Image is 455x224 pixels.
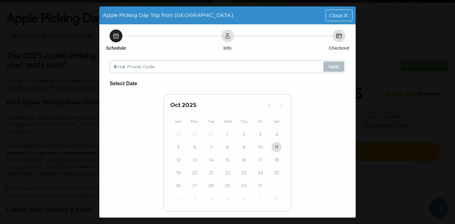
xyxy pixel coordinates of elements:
[255,180,265,191] button: 31
[227,131,228,137] time: 1
[173,180,184,191] button: 26
[239,193,249,203] button: 6
[275,195,278,202] time: 8
[243,144,245,150] time: 9
[255,193,265,203] button: 7
[186,118,203,125] div: Mon
[255,142,265,152] button: 10
[275,144,278,150] time: 11
[173,142,184,152] button: 5
[192,131,197,137] time: 29
[222,142,233,152] button: 8
[206,155,216,165] button: 14
[255,129,265,139] button: 3
[193,195,196,202] time: 3
[269,118,285,125] div: Sat
[239,180,249,191] button: 30
[176,157,180,163] time: 12
[176,182,181,189] time: 26
[173,193,184,203] button: 2
[239,155,249,165] button: 16
[176,131,181,137] time: 28
[222,129,233,139] button: 1
[190,168,200,178] button: 20
[190,193,200,203] button: 3
[222,168,233,178] button: 22
[242,157,246,163] time: 16
[226,195,229,202] time: 5
[259,195,261,202] time: 7
[173,168,184,178] button: 19
[241,170,247,176] time: 23
[243,131,245,137] time: 2
[241,182,247,189] time: 30
[225,170,230,176] time: 22
[177,195,180,202] time: 2
[271,180,282,191] button: 1
[329,45,349,51] h6: Checkout
[173,129,184,139] button: 28
[206,168,216,178] button: 21
[258,157,262,163] time: 17
[103,12,233,18] span: Apple Picking Day Trip from [GEOGRAPHIC_DATA]
[274,170,279,176] time: 25
[239,129,249,139] button: 2
[193,144,196,150] time: 6
[222,193,233,203] button: 5
[271,168,282,178] button: 25
[239,142,249,152] button: 9
[206,142,216,152] button: 7
[223,45,232,51] h6: Info
[209,170,213,176] time: 21
[225,157,230,163] time: 15
[208,182,214,189] time: 28
[271,129,282,139] button: 4
[106,45,126,51] h6: Schedule
[110,79,345,88] h6: Select Date
[271,193,282,203] button: 8
[190,155,200,165] button: 13
[192,182,197,189] time: 27
[190,129,200,139] button: 29
[210,195,212,202] time: 4
[258,170,263,176] time: 24
[210,144,212,150] time: 7
[252,118,269,125] div: Fri
[206,193,216,203] button: 4
[176,170,181,176] time: 19
[190,180,200,191] button: 27
[222,180,233,191] button: 29
[222,155,233,165] button: 15
[208,131,214,137] time: 30
[225,182,230,189] time: 29
[190,142,200,152] button: 6
[274,157,279,163] time: 18
[258,182,262,189] time: 31
[206,180,216,191] button: 28
[173,155,184,165] button: 12
[192,170,198,176] time: 20
[239,168,249,178] button: 23
[219,118,236,125] div: Wed
[170,101,264,110] h2: Oct 2025
[236,118,252,125] div: Thu
[193,157,197,163] time: 13
[259,131,262,137] time: 3
[275,131,278,137] time: 4
[258,144,263,150] time: 10
[329,13,343,18] span: Close
[243,195,245,202] time: 6
[255,155,265,165] button: 17
[271,155,282,165] button: 18
[206,129,216,139] button: 30
[276,182,277,189] time: 1
[209,157,213,163] time: 14
[255,168,265,178] button: 24
[203,118,219,125] div: Tue
[170,118,186,125] div: Sun
[226,144,229,150] time: 8
[177,144,180,150] time: 5
[271,142,282,152] button: 11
